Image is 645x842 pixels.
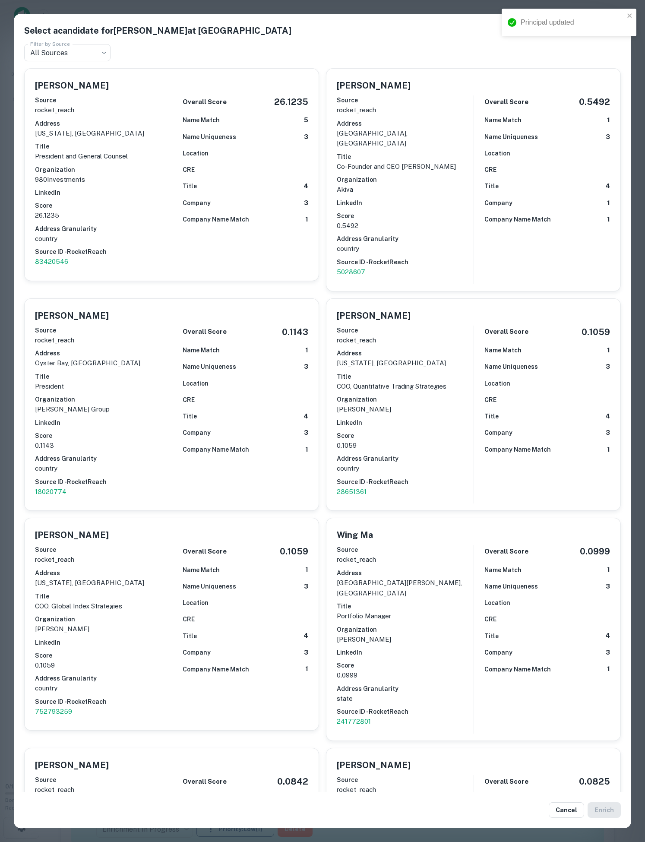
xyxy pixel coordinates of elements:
[35,395,172,404] h6: Organization
[183,149,209,158] h6: Location
[35,431,172,440] h6: Score
[484,149,510,158] h6: Location
[35,651,172,660] h6: Score
[305,345,308,355] h6: 1
[183,198,211,208] h6: Company
[605,412,610,421] h6: 4
[24,44,111,61] div: All Sources
[579,95,610,108] h5: 0.5492
[337,234,474,244] h6: Address Granularity
[337,634,474,645] p: [PERSON_NAME]
[337,716,474,727] p: 241772801
[337,348,474,358] h6: Address
[35,335,172,345] p: rocket_reach
[304,631,308,641] h6: 4
[183,181,197,191] h6: Title
[183,345,220,355] h6: Name Match
[35,358,172,368] p: oyster bay, [GEOGRAPHIC_DATA]
[337,381,474,392] p: COO, Quantitative Trading Strategies
[337,707,474,716] h6: Source ID - RocketReach
[35,785,172,795] p: rocket_reach
[484,395,496,405] h6: CRE
[606,582,610,592] h6: 3
[337,105,474,115] p: rocket_reach
[337,440,474,451] p: 0.1059
[35,119,172,128] h6: Address
[602,773,645,814] div: Chat Widget
[605,181,610,191] h6: 4
[484,165,496,174] h6: CRE
[35,372,172,381] h6: Title
[606,428,610,438] h6: 3
[304,582,308,592] h6: 3
[305,664,308,674] h6: 1
[35,256,172,267] a: 83420546
[337,431,474,440] h6: Score
[35,224,172,234] h6: Address Granularity
[183,379,209,388] h6: Location
[337,785,474,795] p: rocket_reach
[337,335,474,345] p: rocket_reach
[277,775,308,788] h5: 0.0842
[337,79,411,92] h5: [PERSON_NAME]
[35,529,109,541] h5: [PERSON_NAME]
[35,210,172,221] p: 26.1235
[337,554,474,565] p: rocket_reach
[305,565,308,575] h6: 1
[337,625,474,634] h6: Organization
[35,381,172,392] p: President
[484,412,499,421] h6: Title
[484,97,528,107] h6: Overall Score
[484,181,499,191] h6: Title
[305,215,308,225] h6: 1
[35,142,172,151] h6: Title
[35,247,172,256] h6: Source ID - RocketReach
[337,326,474,335] h6: Source
[337,128,474,149] p: [GEOGRAPHIC_DATA], [GEOGRAPHIC_DATA]
[35,624,172,634] p: [PERSON_NAME]
[337,395,474,404] h6: Organization
[337,759,411,772] h5: [PERSON_NAME]
[337,578,474,598] p: [GEOGRAPHIC_DATA][PERSON_NAME], [GEOGRAPHIC_DATA]
[484,614,496,624] h6: CRE
[183,445,249,454] h6: Company Name Match
[35,706,172,717] p: 752793259
[35,592,172,601] h6: Title
[35,454,172,463] h6: Address Granularity
[35,105,172,115] p: rocket_reach
[183,428,211,437] h6: Company
[484,428,512,437] h6: Company
[521,17,624,28] div: Principal updated
[337,775,474,785] h6: Source
[35,418,172,427] h6: LinkedIn
[183,132,236,142] h6: Name Uniqueness
[337,119,474,128] h6: Address
[183,395,195,405] h6: CRE
[337,670,474,681] p: 0.0999
[337,244,474,254] p: country
[337,175,474,184] h6: Organization
[607,345,610,355] h6: 1
[484,132,538,142] h6: Name Uniqueness
[579,775,610,788] h5: 0.0825
[607,664,610,674] h6: 1
[607,215,610,225] h6: 1
[337,454,474,463] h6: Address Granularity
[183,565,220,575] h6: Name Match
[582,326,610,339] h5: 0.1059
[484,327,528,337] h6: Overall Score
[35,128,172,139] p: [US_STATE], [GEOGRAPHIC_DATA]
[337,601,474,611] h6: Title
[35,568,172,578] h6: Address
[337,372,474,381] h6: Title
[35,487,172,497] a: 18020774
[304,198,308,208] h6: 3
[35,477,172,487] h6: Source ID - RocketReach
[35,545,172,554] h6: Source
[274,95,308,108] h5: 26.1235
[35,601,172,611] p: COO, Global Index Strategies
[337,648,474,657] h6: LinkedIn
[337,463,474,474] p: country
